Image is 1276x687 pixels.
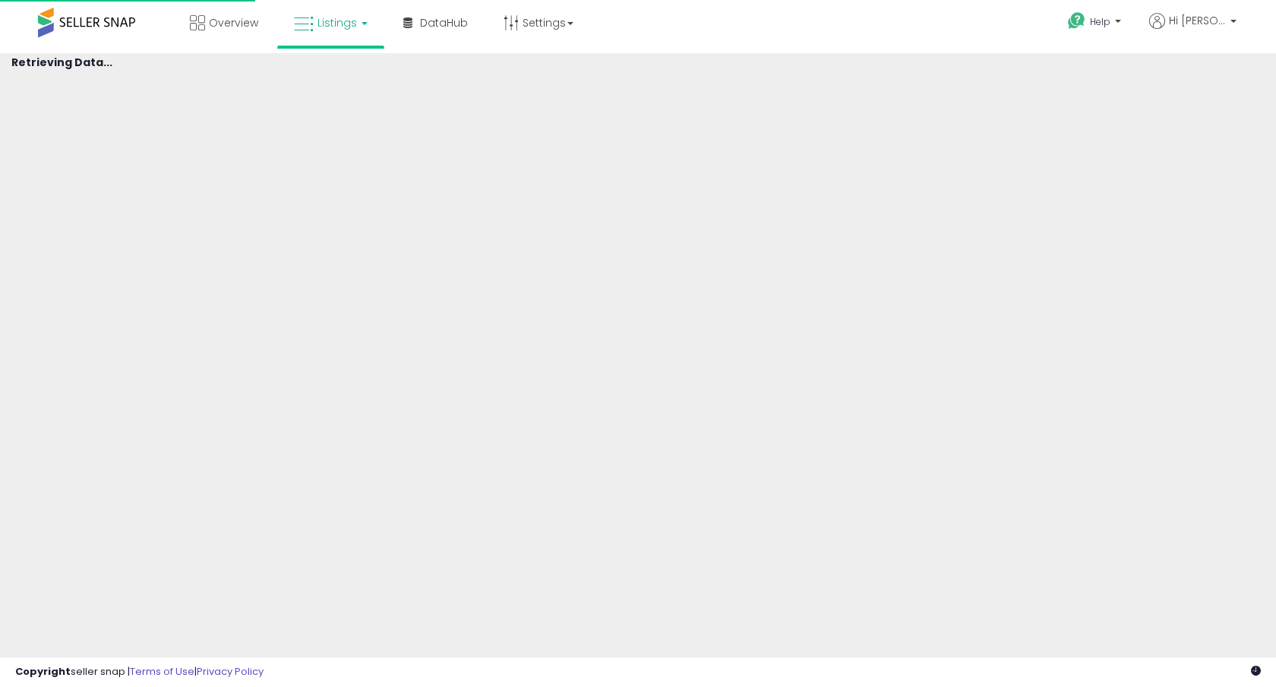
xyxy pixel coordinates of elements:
span: DataHub [420,15,468,30]
span: Help [1090,15,1110,28]
span: Listings [317,15,357,30]
h4: Retrieving Data... [11,57,1265,68]
a: Privacy Policy [197,664,264,679]
a: Terms of Use [130,664,194,679]
div: seller snap | | [15,665,264,679]
i: Get Help [1067,11,1086,30]
span: Hi [PERSON_NAME] [1169,13,1226,28]
a: Hi [PERSON_NAME] [1149,13,1237,47]
strong: Copyright [15,664,71,679]
span: Overview [209,15,258,30]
